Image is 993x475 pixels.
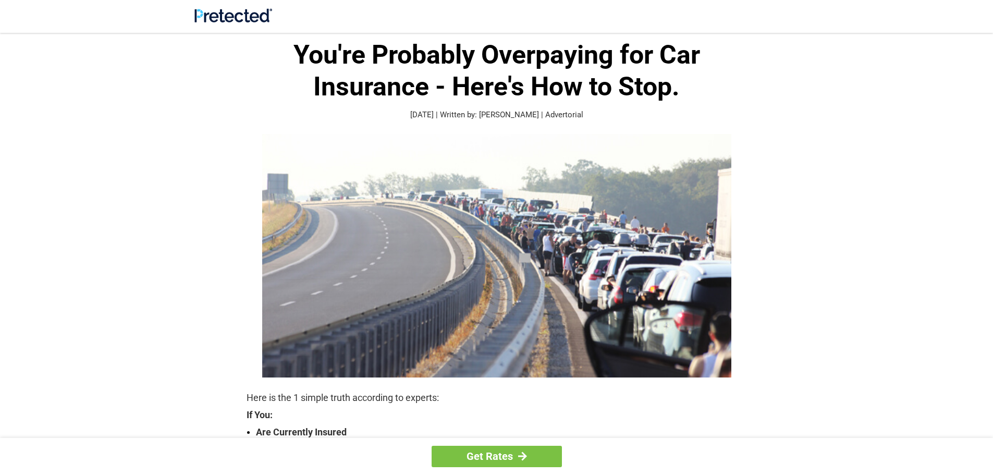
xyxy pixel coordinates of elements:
a: Site Logo [194,15,272,25]
p: Here is the 1 simple truth according to experts: [247,391,747,405]
strong: Are Currently Insured [256,425,747,440]
p: [DATE] | Written by: [PERSON_NAME] | Advertorial [247,109,747,121]
h1: You're Probably Overpaying for Car Insurance - Here's How to Stop. [247,39,747,103]
a: Get Rates [432,446,562,467]
strong: If You: [247,410,747,420]
img: Site Logo [194,8,272,22]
